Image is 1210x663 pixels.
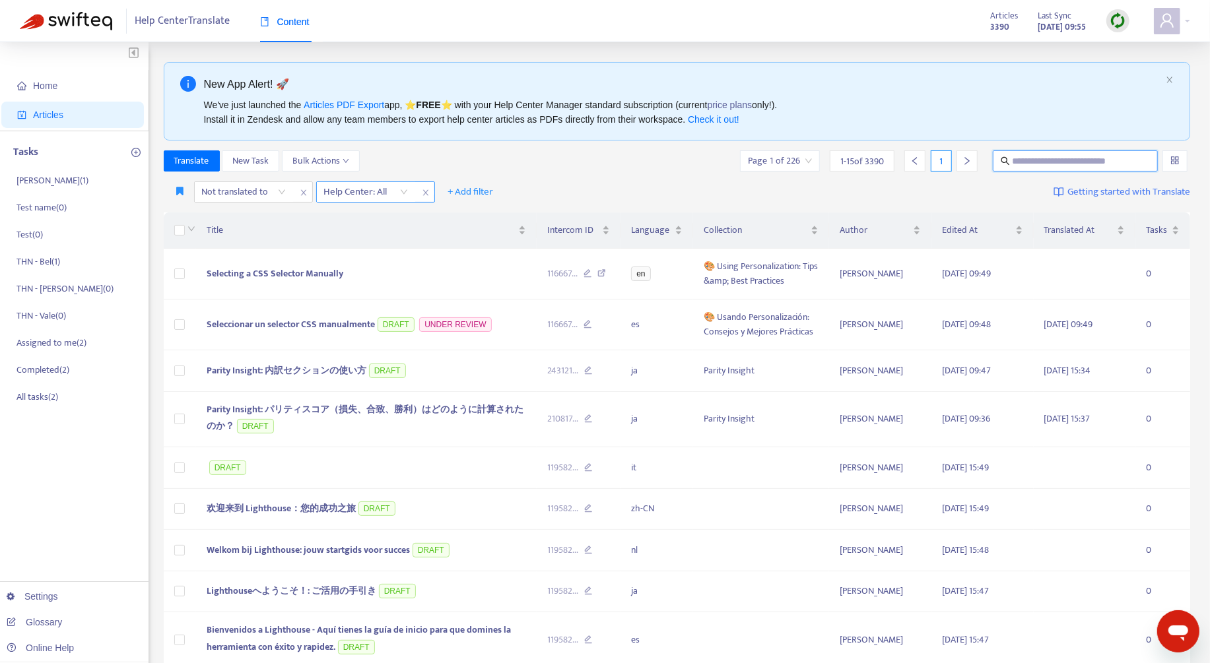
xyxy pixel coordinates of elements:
[1135,447,1190,489] td: 0
[207,402,523,434] span: Parity Insight: パリティスコア（損失、合致、勝利）はどのように計算されたのか？
[343,158,349,164] span: down
[621,489,692,530] td: zh-CN
[1038,9,1072,23] span: Last Sync
[7,591,58,602] a: Settings
[1135,392,1190,448] td: 0
[338,640,375,654] span: DRAFT
[369,363,406,378] span: DRAFT
[17,255,60,268] p: THN - Bel ( 1 )
[1044,363,1091,378] span: [DATE] 15:34
[232,154,269,168] span: New Task
[942,223,1013,237] span: Edited At
[942,632,989,647] span: [DATE] 15:47
[829,300,931,350] td: [PERSON_NAME]
[295,185,312,201] span: close
[17,363,69,377] p: Completed ( 2 )
[829,530,931,571] td: [PERSON_NAME]
[237,419,274,433] span: DRAFT
[292,154,349,168] span: Bulk Actions
[135,9,230,34] span: Help Center Translate
[704,223,808,237] span: Collection
[1146,223,1169,237] span: Tasks
[7,617,62,627] a: Glossary
[304,100,384,110] a: Articles PDF Export
[1067,185,1190,200] span: Getting started with Translate
[282,150,360,172] button: Bulk Actionsdown
[693,300,829,350] td: 🎨 Usando Personalización: Consejos y Mejores Prácticas
[547,584,578,598] span: 119582 ...
[547,317,578,332] span: 116667 ...
[419,317,491,332] span: UNDER REVIEW
[378,317,415,332] span: DRAFT
[631,267,650,281] span: en
[1135,249,1190,300] td: 0
[17,228,43,241] p: Test ( 0 )
[1135,489,1190,530] td: 0
[33,110,63,120] span: Articles
[1135,571,1190,613] td: 0
[942,501,989,516] span: [DATE] 15:49
[20,12,112,30] img: Swifteq
[708,100,753,110] a: price plans
[621,300,692,350] td: es
[942,363,991,378] span: [DATE] 09:47
[187,225,195,233] span: down
[829,392,931,448] td: [PERSON_NAME]
[207,317,375,332] span: Seleccionar un selector CSS manualmente
[174,154,209,168] span: Translate
[207,622,511,654] span: Bienvenidos a Lighthouse - Aquí tienes la guía de inicio para que domines la herramienta con éxit...
[1110,13,1126,29] img: sync.dc5367851b00ba804db3.png
[547,267,578,281] span: 116667 ...
[621,212,692,249] th: Language
[631,223,671,237] span: Language
[547,633,578,647] span: 119582 ...
[207,363,366,378] span: Parity Insight: 内訳セクションの使い方
[829,489,931,530] td: [PERSON_NAME]
[840,154,884,168] span: 1 - 15 of 3390
[547,363,578,378] span: 243121 ...
[693,350,829,392] td: Parity Insight
[13,144,38,160] p: Tasks
[829,350,931,392] td: [PERSON_NAME]
[1135,530,1190,571] td: 0
[688,114,739,125] a: Check it out!
[204,98,1161,127] div: We've just launched the app, ⭐ ⭐️ with your Help Center Manager standard subscription (current on...
[829,571,931,613] td: [PERSON_NAME]
[1044,223,1115,237] span: Translated At
[547,501,578,516] span: 119582 ...
[131,148,141,157] span: plus-circle
[17,81,26,90] span: home
[693,249,829,300] td: 🎨 Using Personalization: Tips &amp; Best Practices
[17,390,58,404] p: All tasks ( 2 )
[621,571,692,613] td: ja
[260,16,310,27] span: Content
[1038,20,1087,34] strong: [DATE] 09:55
[621,447,692,489] td: it
[910,156,920,166] span: left
[931,150,952,172] div: 1
[621,350,692,392] td: ja
[829,447,931,489] td: [PERSON_NAME]
[164,150,220,172] button: Translate
[17,174,88,187] p: [PERSON_NAME] ( 1 )
[222,150,279,172] button: New Task
[207,223,516,237] span: Title
[379,584,416,598] span: DRAFT
[207,583,376,598] span: Lighthouseへようこそ！: ご活用の手引き
[962,156,972,166] span: right
[1044,317,1093,332] span: [DATE] 09:49
[942,583,989,598] span: [DATE] 15:47
[547,460,578,475] span: 119582 ...
[448,184,494,200] span: + Add filter
[33,80,57,91] span: Home
[942,317,991,332] span: [DATE] 09:48
[931,212,1034,249] th: Edited At
[942,266,991,281] span: [DATE] 09:49
[1135,300,1190,350] td: 0
[416,100,440,110] b: FREE
[840,223,910,237] span: Author
[942,542,989,557] span: [DATE] 15:48
[417,185,434,201] span: close
[829,249,931,300] td: [PERSON_NAME]
[204,76,1161,92] div: New App Alert! 🚀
